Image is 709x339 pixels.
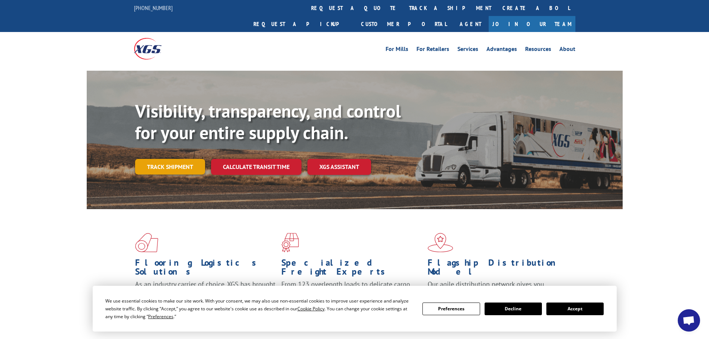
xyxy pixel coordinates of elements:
button: Preferences [422,303,480,315]
img: xgs-icon-focused-on-flooring-red [281,233,299,252]
div: Cookie Consent Prompt [93,286,617,332]
h1: Flooring Logistics Solutions [135,258,276,280]
a: About [559,46,575,54]
a: Services [457,46,478,54]
a: Join Our Team [489,16,575,32]
img: xgs-icon-flagship-distribution-model-red [428,233,453,252]
img: xgs-icon-total-supply-chain-intelligence-red [135,233,158,252]
a: Request a pickup [248,16,355,32]
a: Agent [452,16,489,32]
div: We use essential cookies to make our site work. With your consent, we may also use non-essential ... [105,297,413,320]
b: Visibility, transparency, and control for your entire supply chain. [135,99,401,144]
span: Preferences [148,313,173,320]
div: Open chat [678,309,700,332]
a: Calculate transit time [211,159,301,175]
span: As an industry carrier of choice, XGS has brought innovation and dedication to flooring logistics... [135,280,275,306]
a: [PHONE_NUMBER] [134,4,173,12]
a: Advantages [486,46,517,54]
p: From 123 overlength loads to delicate cargo, our experienced staff knows the best way to move you... [281,280,422,313]
a: For Mills [386,46,408,54]
a: Customer Portal [355,16,452,32]
span: Cookie Policy [297,306,325,312]
button: Decline [485,303,542,315]
h1: Specialized Freight Experts [281,258,422,280]
button: Accept [546,303,604,315]
a: For Retailers [416,46,449,54]
span: Our agile distribution network gives you nationwide inventory management on demand. [428,280,565,297]
a: Resources [525,46,551,54]
h1: Flagship Distribution Model [428,258,568,280]
a: Track shipment [135,159,205,175]
a: XGS ASSISTANT [307,159,371,175]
